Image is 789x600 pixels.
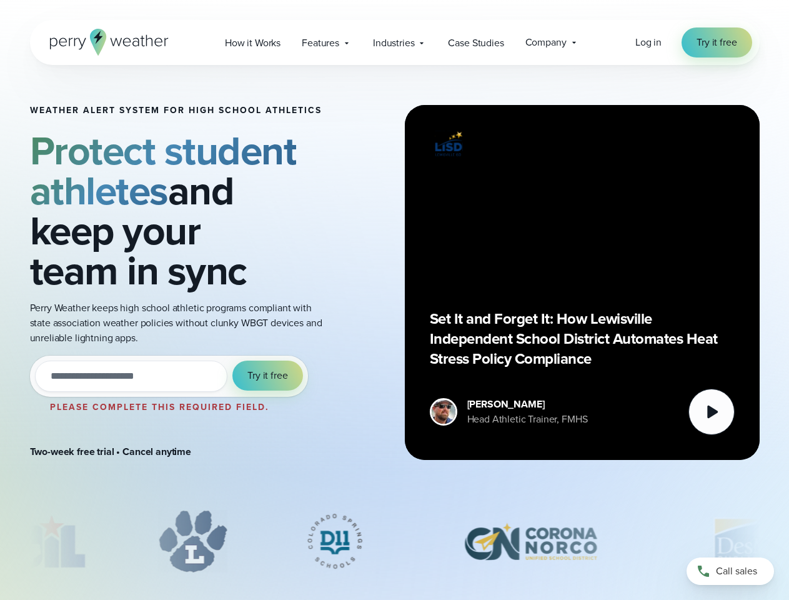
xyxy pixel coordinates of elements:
[716,564,757,579] span: Call sales
[287,510,382,572] img: Colorado-Springs-School-District.svg
[30,131,322,291] h2: and keep your team in sync
[467,397,588,412] div: [PERSON_NAME]
[30,444,192,459] strong: Two-week free trial • Cancel anytime
[232,361,302,391] button: Try it free
[30,121,297,220] strong: Protect student athletes
[430,130,467,158] img: Lewisville ISD logo
[432,400,455,424] img: cody-henschke-headshot
[158,510,227,572] div: 2 of 12
[430,309,735,369] p: Set It and Forget It: How Lewisville Independent School District Automates Heat Stress Policy Com...
[635,35,662,49] span: Log in
[635,35,662,50] a: Log in
[682,27,752,57] a: Try it free
[30,301,322,346] p: Perry Weather keeps high school athletic programs compliant with state association weather polici...
[50,401,269,414] label: Please complete this required field.
[287,510,382,572] div: 3 of 12
[448,36,504,51] span: Case Studies
[302,36,339,51] span: Features
[247,368,287,383] span: Try it free
[697,35,737,50] span: Try it free
[225,36,280,51] span: How it Works
[214,30,291,56] a: How it Works
[525,35,567,50] span: Company
[30,106,322,116] h1: Weather Alert System for High School Athletics
[30,510,760,579] div: slideshow
[467,412,588,427] div: Head Athletic Trainer, FMHS
[442,510,619,572] img: Corona-Norco-Unified-School-District.svg
[687,557,774,585] a: Call sales
[437,30,514,56] a: Case Studies
[373,36,414,51] span: Industries
[442,510,619,572] div: 4 of 12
